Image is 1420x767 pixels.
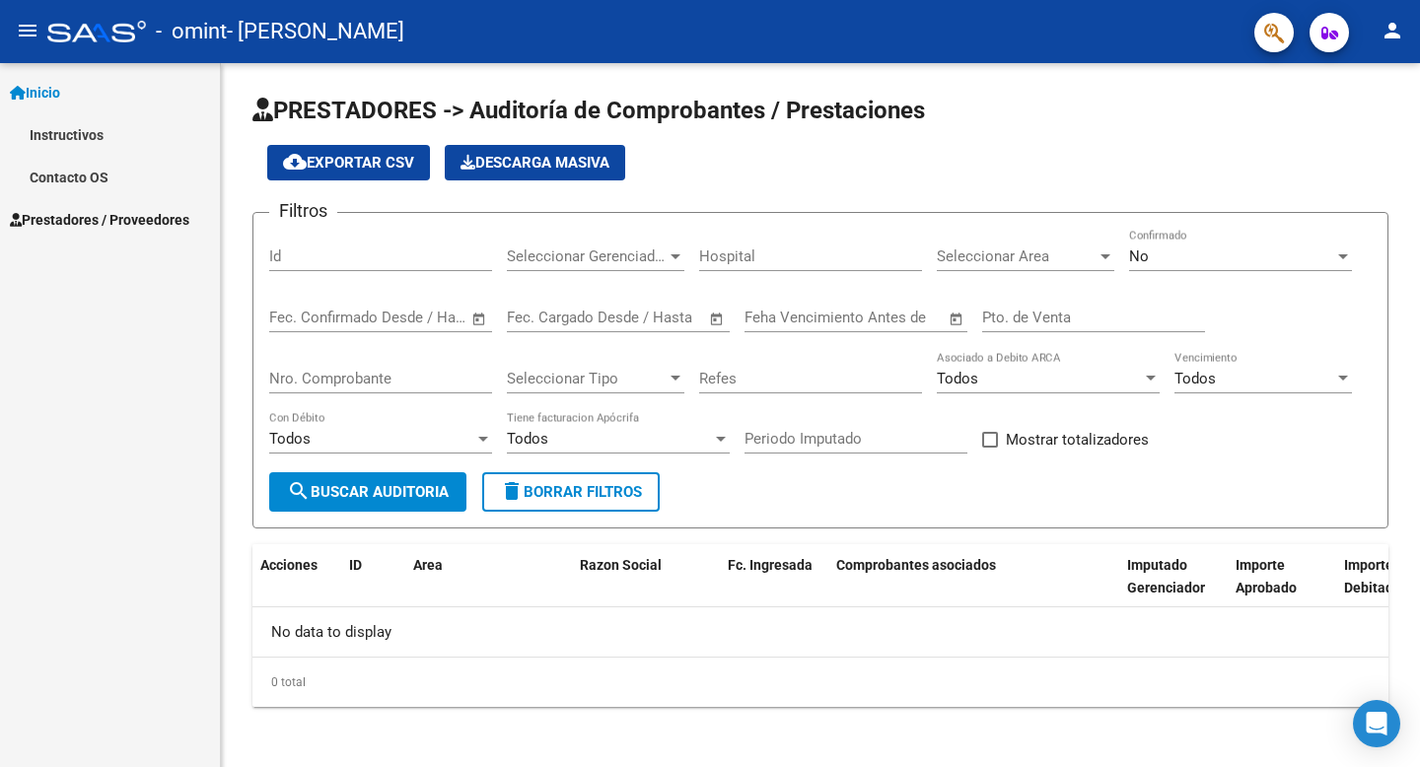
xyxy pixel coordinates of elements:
input: Fecha inicio [507,309,587,326]
datatable-header-cell: Importe Aprobado [1228,544,1336,631]
span: Todos [937,370,978,387]
span: - [PERSON_NAME] [227,10,404,53]
input: Fecha inicio [269,309,349,326]
div: Open Intercom Messenger [1353,700,1400,747]
span: Mostrar totalizadores [1006,428,1149,452]
datatable-header-cell: Comprobantes asociados [828,544,1119,631]
span: Prestadores / Proveedores [10,209,189,231]
span: ID [349,557,362,573]
span: Importe Debitado [1344,557,1401,595]
datatable-header-cell: Imputado Gerenciador [1119,544,1228,631]
button: Borrar Filtros [482,472,660,512]
div: No data to display [252,607,1388,657]
span: Imputado Gerenciador [1127,557,1205,595]
datatable-header-cell: Acciones [252,544,341,631]
mat-icon: search [287,479,311,503]
span: Importe Aprobado [1236,557,1297,595]
button: Buscar Auditoria [269,472,466,512]
button: Exportar CSV [267,145,430,180]
app-download-masive: Descarga masiva de comprobantes (adjuntos) [445,145,625,180]
span: PRESTADORES -> Auditoría de Comprobantes / Prestaciones [252,97,925,124]
span: Seleccionar Gerenciador [507,247,667,265]
span: Area [413,557,443,573]
span: Todos [1174,370,1216,387]
span: Buscar Auditoria [287,483,449,501]
span: Seleccionar Tipo [507,370,667,387]
datatable-header-cell: Area [405,544,543,631]
span: Acciones [260,557,318,573]
span: No [1129,247,1149,265]
span: Fc. Ingresada [728,557,813,573]
span: Razon Social [580,557,662,573]
mat-icon: delete [500,479,524,503]
mat-icon: person [1381,19,1404,42]
span: Comprobantes asociados [836,557,996,573]
input: Fecha fin [604,309,700,326]
span: Descarga Masiva [461,154,609,172]
span: Borrar Filtros [500,483,642,501]
mat-icon: cloud_download [283,150,307,174]
span: Inicio [10,82,60,104]
span: Todos [507,430,548,448]
span: Exportar CSV [283,154,414,172]
button: Open calendar [946,308,968,330]
button: Descarga Masiva [445,145,625,180]
datatable-header-cell: Fc. Ingresada [720,544,828,631]
span: Seleccionar Area [937,247,1097,265]
h3: Filtros [269,197,337,225]
div: 0 total [252,658,1388,707]
datatable-header-cell: Razon Social [572,544,720,631]
span: - omint [156,10,227,53]
button: Open calendar [468,308,491,330]
button: Open calendar [706,308,729,330]
input: Fecha fin [367,309,462,326]
span: Todos [269,430,311,448]
mat-icon: menu [16,19,39,42]
datatable-header-cell: ID [341,544,405,631]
